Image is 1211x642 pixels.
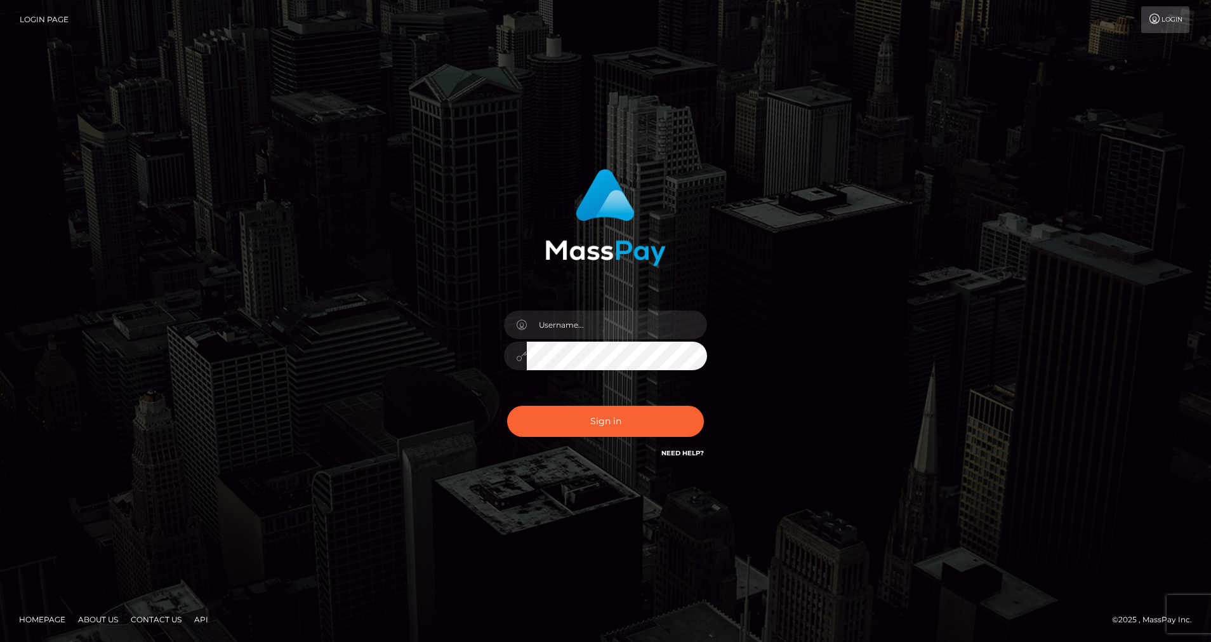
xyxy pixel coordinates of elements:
[14,610,70,629] a: Homepage
[507,406,704,437] button: Sign in
[20,6,69,33] a: Login Page
[661,449,704,457] a: Need Help?
[126,610,187,629] a: Contact Us
[189,610,213,629] a: API
[1112,613,1201,627] div: © 2025 , MassPay Inc.
[73,610,123,629] a: About Us
[545,169,666,266] img: MassPay Login
[527,311,707,339] input: Username...
[1141,6,1189,33] a: Login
